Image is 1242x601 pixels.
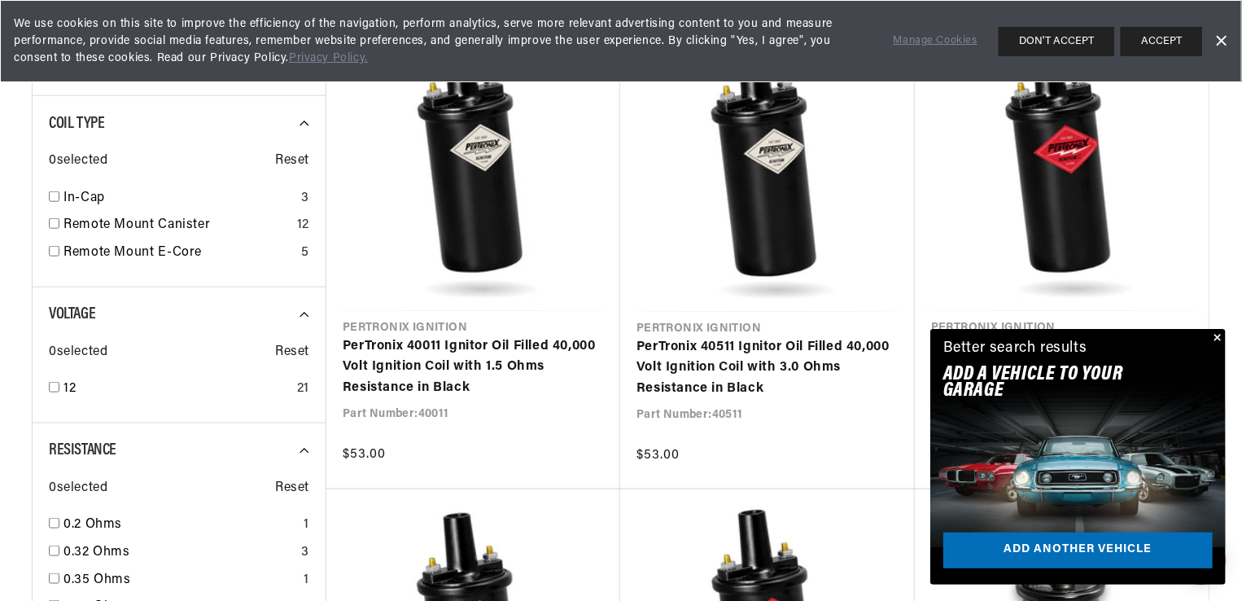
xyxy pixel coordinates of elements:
button: DON'T ACCEPT [999,27,1114,56]
h2: Add A VEHICLE to your garage [943,366,1172,400]
a: PerTronix 40011 Ignitor Oil Filled 40,000 Volt Ignition Coil with 1.5 Ohms Resistance in Black [343,336,604,399]
a: Remote Mount Canister [63,215,291,236]
div: 21 [297,379,309,400]
span: 0 selected [49,478,107,499]
div: Better search results [943,337,1087,361]
span: We use cookies on this site to improve the efficiency of the navigation, perform analytics, serve... [14,15,871,67]
span: Resistance [49,442,116,458]
a: Dismiss Banner [1209,29,1233,54]
div: 5 [301,243,309,264]
div: 12 [297,215,309,236]
div: 1 [304,515,309,536]
span: Coil Type [49,116,104,132]
span: 0 selected [49,151,107,172]
a: In-Cap [63,188,295,209]
span: Reset [275,151,309,172]
a: Add another vehicle [943,533,1213,569]
button: Close [1206,329,1226,349]
div: 3 [301,542,309,564]
button: ACCEPT [1121,27,1202,56]
div: 1 [304,570,309,591]
span: Reset [275,342,309,363]
a: 0.32 Ohms [63,542,295,564]
a: PerTronix 40511 Ignitor Oil Filled 40,000 Volt Ignition Coil with 3.0 Ohms Resistance in Black [636,337,899,400]
a: Manage Cookies [894,33,977,50]
a: Privacy Policy. [289,52,368,64]
span: 0 selected [49,342,107,363]
a: 0.35 Ohms [63,570,297,591]
a: 12 [63,379,291,400]
div: 3 [301,188,309,209]
span: Voltage [49,306,95,322]
a: 0.2 Ohms [63,515,297,536]
span: Reset [275,478,309,499]
a: Remote Mount E-Core [63,243,295,264]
